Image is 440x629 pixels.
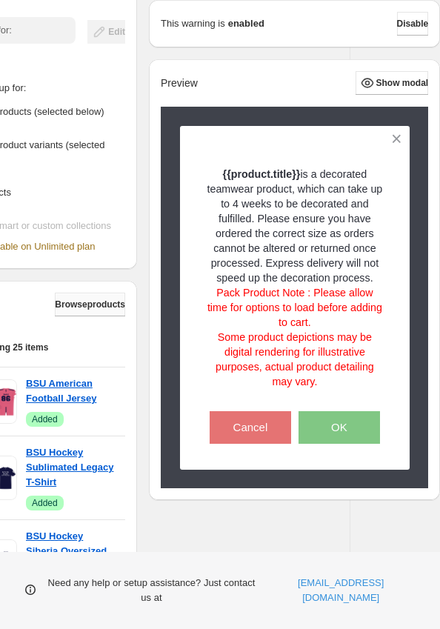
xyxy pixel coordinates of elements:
[265,576,416,605] a: [EMAIL_ADDRESS][DOMAIN_NAME]
[397,12,429,36] button: Disable
[228,16,264,31] strong: enabled
[26,445,116,490] a: BSU Hockey Sublimated Legacy T-Shirt
[161,77,198,90] h2: Preview
[26,529,116,573] a: BSU Hockey Siberia Oversized 1/4 Zip Fleece
[55,293,125,316] button: Browseproducts
[356,71,429,95] button: Show modal
[299,411,380,444] button: OK
[207,287,382,328] span: Pack Product Note : Please allow time for options to load before adding to cart.
[32,497,58,509] span: Added
[376,77,429,89] span: Show modal
[397,18,429,30] span: Disable
[206,167,384,285] p: is a decorated teamwear product, which can take up to 4 weeks to be decorated and fulfilled. Plea...
[210,411,291,444] button: Cancel
[216,331,374,387] span: Some product depictions may be digital rendering for illustrative purposes, actual product detail...
[55,299,125,310] span: Browse products
[223,168,301,180] strong: {{product.title}}
[26,376,116,406] a: BSU American Football Jersey
[32,413,58,425] span: Added
[161,16,225,31] p: This warning is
